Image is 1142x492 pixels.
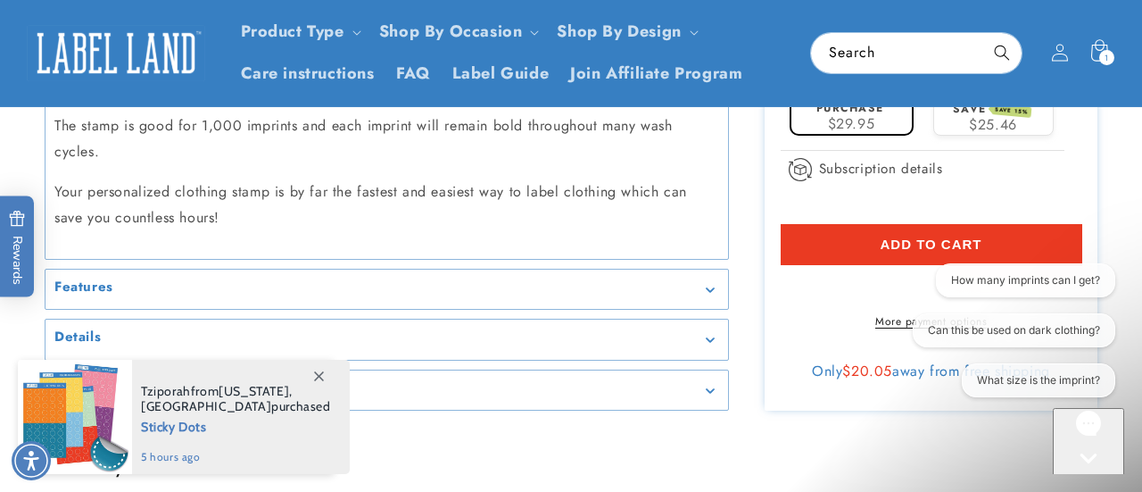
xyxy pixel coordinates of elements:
iframe: Gorgias live chat messenger [1053,408,1124,474]
span: Add to cart [880,237,981,253]
span: SAVE 15% [991,104,1031,118]
span: 5 hours ago [141,449,331,465]
span: Sticky Dots [141,414,331,437]
span: $29.95 [828,113,875,134]
summary: Shop By Occasion [368,11,547,53]
button: Search [982,33,1022,72]
h2: Features [54,279,113,296]
span: 1 [1105,50,1109,65]
a: Join Affiliate Program [559,53,753,95]
span: from , purchased [141,384,331,414]
a: Shop By Design [557,20,681,43]
iframe: Sign Up via Text for Offers [14,349,226,403]
span: Join Affiliate Program [570,63,742,84]
div: Only away from free shipping [781,363,1082,381]
p: The stamp is good for 1,000 imprints and each imprint will remain bold throughout many wash cycles. [54,113,719,165]
a: Care instructions [230,53,385,95]
a: FAQ [385,53,442,95]
span: Label Guide [452,63,550,84]
span: $ [842,362,851,382]
a: Label Land [21,19,212,88]
span: Subscription details [819,159,943,180]
span: Shop By Occasion [379,21,523,42]
span: Rewards [9,210,26,284]
a: Product Type [241,20,344,43]
a: Label Guide [442,53,560,95]
h2: Details [54,329,101,346]
summary: Shop By Design [546,11,705,53]
h2: You may also like [45,451,1097,479]
div: Accessibility Menu [12,441,51,480]
span: 20.05 [851,362,892,382]
img: Label Land [27,25,205,80]
span: Care instructions [241,63,375,84]
span: [GEOGRAPHIC_DATA] [141,398,271,414]
summary: Product Type [230,11,368,53]
summary: Features [46,270,728,310]
a: More payment options [781,314,1082,330]
span: $25.46 [969,114,1017,135]
span: FAQ [396,63,431,84]
summary: Details [46,320,728,360]
iframe: Gorgias live chat conversation starters [898,263,1124,412]
span: [US_STATE] [219,383,289,399]
summary: Inclusive assortment [46,371,728,411]
button: Add to cart [781,224,1082,265]
p: Your personalized clothing stamp is by far the fastest and easiest way to label clothing which ca... [54,179,719,231]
